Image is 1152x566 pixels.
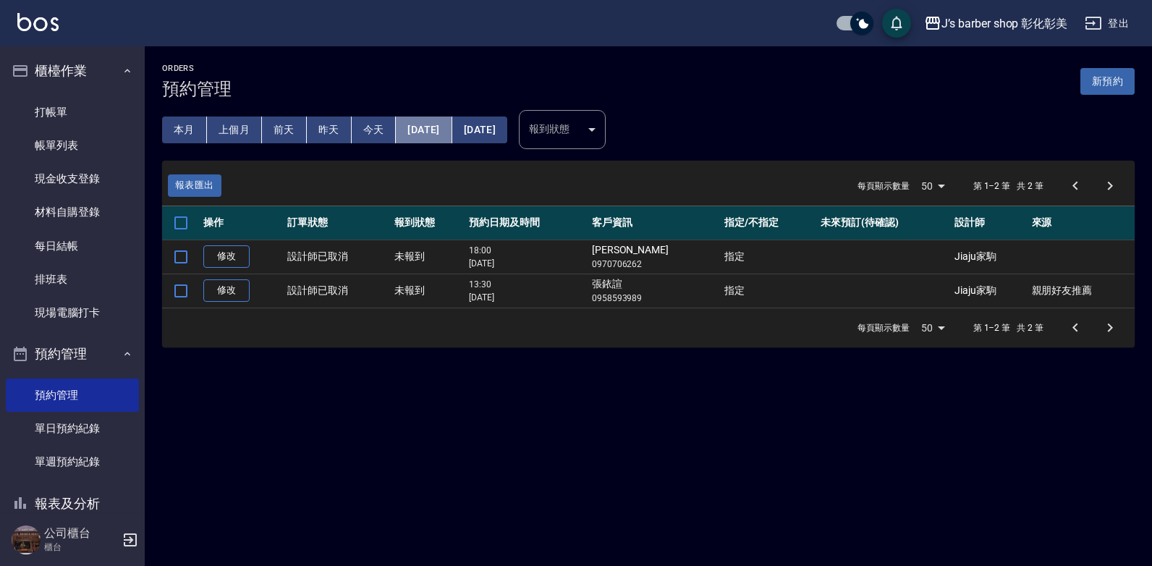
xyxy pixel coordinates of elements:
[721,240,817,274] td: 指定
[588,274,721,308] td: 張銥諠
[200,206,284,240] th: 操作
[973,179,1043,193] p: 第 1–2 筆 共 2 筆
[17,13,59,31] img: Logo
[396,117,452,143] button: [DATE]
[207,117,262,143] button: 上個月
[203,279,250,302] a: 修改
[12,525,41,554] img: Person
[6,379,139,412] a: 預約管理
[162,79,232,99] h3: 預約管理
[284,206,390,240] th: 訂單狀態
[203,245,250,268] a: 修改
[162,64,232,73] h2: Orders
[6,335,139,373] button: 預約管理
[391,274,466,308] td: 未報到
[262,117,307,143] button: 前天
[1080,74,1135,88] a: 新預約
[592,258,717,271] p: 0970706262
[469,244,584,257] p: 18:00
[817,206,951,240] th: 未來預訂(待確認)
[973,321,1043,334] p: 第 1–2 筆 共 2 筆
[469,278,584,291] p: 13:30
[915,308,950,347] div: 50
[951,206,1028,240] th: 設計師
[307,117,352,143] button: 昨天
[6,162,139,195] a: 現金收支登錄
[857,321,910,334] p: 每頁顯示數量
[465,206,588,240] th: 預約日期及時間
[1080,68,1135,95] button: 新預約
[1028,274,1135,308] td: 親朋好友推薦
[469,257,584,270] p: [DATE]
[6,296,139,329] a: 現場電腦打卡
[6,485,139,523] button: 報表及分析
[391,206,466,240] th: 報到狀態
[168,174,221,197] button: 報表匯出
[452,117,507,143] button: [DATE]
[918,9,1073,38] button: J’s barber shop 彰化彰美
[882,9,911,38] button: save
[6,229,139,263] a: 每日結帳
[6,263,139,296] a: 排班表
[284,274,390,308] td: 設計師已取消
[6,195,139,229] a: 材料自購登錄
[6,52,139,90] button: 櫃檯作業
[915,166,950,206] div: 50
[1028,206,1135,240] th: 來源
[6,412,139,445] a: 單日預約紀錄
[469,291,584,304] p: [DATE]
[588,206,721,240] th: 客戶資訊
[284,240,390,274] td: 設計師已取消
[721,274,817,308] td: 指定
[941,14,1067,33] div: J’s barber shop 彰化彰美
[951,240,1028,274] td: Jiaju家駒
[352,117,397,143] button: 今天
[588,240,721,274] td: [PERSON_NAME]
[162,117,207,143] button: 本月
[857,179,910,193] p: 每頁顯示數量
[592,292,717,305] p: 0958593989
[1079,10,1135,37] button: 登出
[721,206,817,240] th: 指定/不指定
[44,541,118,554] p: 櫃台
[951,274,1028,308] td: Jiaju家駒
[6,445,139,478] a: 單週預約紀錄
[391,240,466,274] td: 未報到
[6,96,139,129] a: 打帳單
[44,526,118,541] h5: 公司櫃台
[6,129,139,162] a: 帳單列表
